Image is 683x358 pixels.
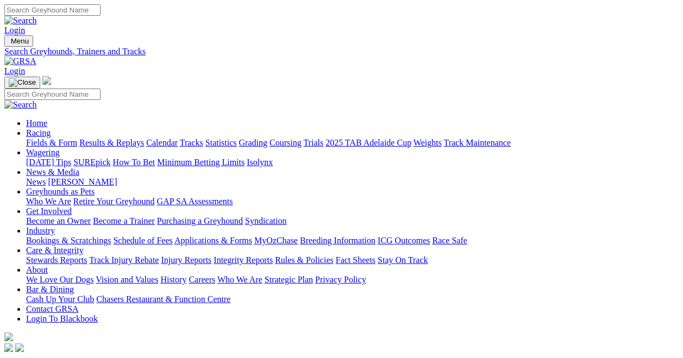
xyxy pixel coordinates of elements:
[9,78,36,87] img: Close
[146,138,178,147] a: Calendar
[113,158,155,167] a: How To Bet
[4,66,25,76] a: Login
[444,138,511,147] a: Track Maintenance
[26,177,46,186] a: News
[26,246,84,255] a: Care & Integrity
[26,118,47,128] a: Home
[26,255,679,265] div: Care & Integrity
[26,138,679,148] div: Racing
[4,89,101,100] input: Search
[432,236,467,245] a: Race Safe
[378,236,430,245] a: ICG Outcomes
[26,275,679,285] div: About
[214,255,273,265] a: Integrity Reports
[378,255,428,265] a: Stay On Track
[157,197,233,206] a: GAP SA Assessments
[96,294,230,304] a: Chasers Restaurant & Function Centre
[26,158,71,167] a: [DATE] Tips
[4,56,36,66] img: GRSA
[26,197,71,206] a: Who We Are
[26,275,93,284] a: We Love Our Dogs
[26,128,51,137] a: Racing
[4,35,33,47] button: Toggle navigation
[11,37,29,45] span: Menu
[26,255,87,265] a: Stewards Reports
[96,275,158,284] a: Vision and Values
[26,177,679,187] div: News & Media
[93,216,155,225] a: Become a Trainer
[254,236,298,245] a: MyOzChase
[26,187,95,196] a: Greyhounds as Pets
[180,138,203,147] a: Tracks
[26,167,79,177] a: News & Media
[26,294,679,304] div: Bar & Dining
[48,177,117,186] a: [PERSON_NAME]
[315,275,366,284] a: Privacy Policy
[157,216,243,225] a: Purchasing a Greyhound
[26,138,77,147] a: Fields & Form
[26,148,60,157] a: Wagering
[217,275,262,284] a: Who We Are
[26,216,679,226] div: Get Involved
[4,77,40,89] button: Toggle navigation
[239,138,267,147] a: Grading
[4,343,13,352] img: facebook.svg
[336,255,375,265] a: Fact Sheets
[26,294,94,304] a: Cash Up Your Club
[275,255,334,265] a: Rules & Policies
[245,216,286,225] a: Syndication
[4,4,101,16] input: Search
[4,332,13,341] img: logo-grsa-white.png
[205,138,237,147] a: Statistics
[26,226,55,235] a: Industry
[325,138,411,147] a: 2025 TAB Adelaide Cup
[413,138,442,147] a: Weights
[26,197,679,206] div: Greyhounds as Pets
[73,197,155,206] a: Retire Your Greyhound
[26,285,74,294] a: Bar & Dining
[303,138,323,147] a: Trials
[15,343,24,352] img: twitter.svg
[26,236,111,245] a: Bookings & Scratchings
[73,158,110,167] a: SUREpick
[4,16,37,26] img: Search
[26,158,679,167] div: Wagering
[161,255,211,265] a: Injury Reports
[26,304,78,313] a: Contact GRSA
[157,158,245,167] a: Minimum Betting Limits
[4,47,679,56] a: Search Greyhounds, Trainers and Tracks
[89,255,159,265] a: Track Injury Rebate
[79,138,144,147] a: Results & Replays
[113,236,172,245] a: Schedule of Fees
[189,275,215,284] a: Careers
[265,275,313,284] a: Strategic Plan
[26,314,98,323] a: Login To Blackbook
[42,76,51,85] img: logo-grsa-white.png
[26,236,679,246] div: Industry
[160,275,186,284] a: History
[4,100,37,110] img: Search
[300,236,375,245] a: Breeding Information
[26,216,91,225] a: Become an Owner
[26,265,48,274] a: About
[174,236,252,245] a: Applications & Forms
[247,158,273,167] a: Isolynx
[270,138,302,147] a: Coursing
[4,26,25,35] a: Login
[26,206,72,216] a: Get Involved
